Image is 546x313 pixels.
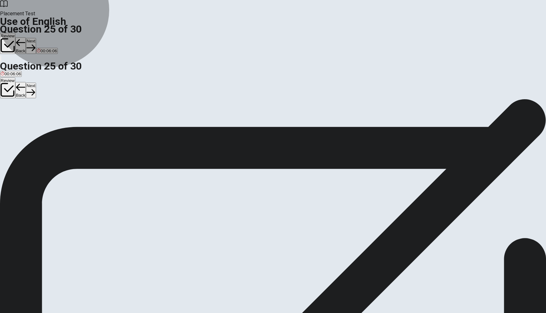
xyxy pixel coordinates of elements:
button: 00:06:06 [36,48,58,54]
span: 00:06:06 [4,71,21,76]
button: Back [15,82,26,99]
button: Next [26,38,36,54]
button: Back [15,37,26,54]
button: Next [26,83,36,98]
span: 00:06:06 [41,48,57,53]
